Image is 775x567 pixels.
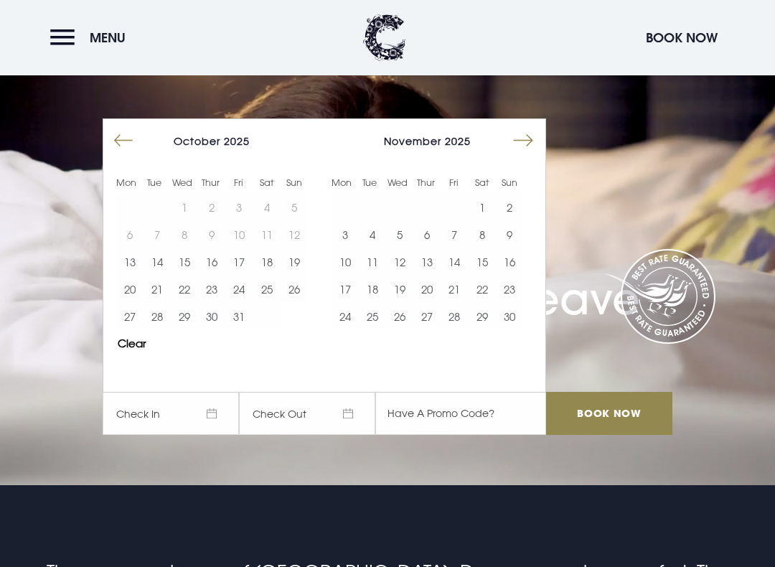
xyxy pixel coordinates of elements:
td: Choose Wednesday, November 5, 2025 as your start date. [386,221,413,248]
td: Choose Friday, October 31, 2025 as your start date. [225,303,253,330]
button: 14 [144,248,171,276]
td: Choose Sunday, October 19, 2025 as your start date. [281,248,308,276]
td: Choose Tuesday, October 21, 2025 as your start date. [144,276,171,303]
td: Choose Tuesday, November 25, 2025 as your start date. [359,303,386,330]
button: 22 [171,276,198,303]
button: 23 [496,276,523,303]
button: 24 [225,276,253,303]
td: Choose Friday, November 7, 2025 as your start date. [441,221,468,248]
td: Choose Thursday, October 16, 2025 as your start date. [198,248,225,276]
td: Choose Friday, October 17, 2025 as your start date. [225,248,253,276]
button: 1 [469,194,496,221]
button: 20 [413,276,441,303]
td: Choose Tuesday, November 4, 2025 as your start date. [359,221,386,248]
span: 2025 [445,135,471,147]
td: Choose Wednesday, October 22, 2025 as your start date. [171,276,198,303]
td: Choose Saturday, October 18, 2025 as your start date. [253,248,281,276]
button: 21 [441,276,468,303]
td: Choose Monday, October 20, 2025 as your start date. [116,276,144,303]
td: Choose Sunday, November 23, 2025 as your start date. [496,276,523,303]
button: 6 [413,221,441,248]
td: Choose Monday, November 3, 2025 as your start date. [332,221,359,248]
button: 28 [441,303,468,330]
button: Clear [118,338,146,349]
button: Move backward to switch to the previous month. [110,127,137,154]
td: Choose Saturday, November 8, 2025 as your start date. [469,221,496,248]
button: 18 [359,276,386,303]
td: Choose Monday, November 17, 2025 as your start date. [332,276,359,303]
button: 19 [281,248,308,276]
td: Choose Thursday, October 30, 2025 as your start date. [198,303,225,330]
button: 3 [332,221,359,248]
button: 10 [332,248,359,276]
button: 27 [116,303,144,330]
button: 15 [171,248,198,276]
td: Choose Wednesday, November 12, 2025 as your start date. [386,248,413,276]
td: Choose Saturday, November 1, 2025 as your start date. [469,194,496,221]
button: 31 [225,303,253,330]
button: 5 [386,221,413,248]
td: Choose Monday, November 24, 2025 as your start date. [332,303,359,330]
img: Clandeboye Lodge [363,14,406,61]
button: 22 [469,276,496,303]
td: Choose Thursday, November 27, 2025 as your start date. [413,303,441,330]
button: 19 [386,276,413,303]
td: Choose Friday, November 21, 2025 as your start date. [441,276,468,303]
span: Check In [103,392,239,435]
button: 13 [413,248,441,276]
button: Move forward to switch to the next month. [509,127,537,154]
button: 11 [359,248,386,276]
button: 12 [386,248,413,276]
td: Choose Saturday, October 25, 2025 as your start date. [253,276,281,303]
button: 25 [253,276,281,303]
td: Choose Monday, October 13, 2025 as your start date. [116,248,144,276]
input: Have A Promo Code? [375,392,546,435]
td: Choose Thursday, November 20, 2025 as your start date. [413,276,441,303]
td: Choose Tuesday, November 18, 2025 as your start date. [359,276,386,303]
td: Choose Friday, November 28, 2025 as your start date. [441,303,468,330]
td: Choose Monday, October 27, 2025 as your start date. [116,303,144,330]
td: Choose Saturday, November 15, 2025 as your start date. [469,248,496,276]
td: Choose Wednesday, October 29, 2025 as your start date. [171,303,198,330]
span: Check Out [239,392,375,435]
button: 17 [332,276,359,303]
button: 8 [469,221,496,248]
button: 2 [496,194,523,221]
span: 2025 [224,135,250,147]
td: Choose Sunday, November 2, 2025 as your start date. [496,194,523,221]
button: 23 [198,276,225,303]
button: 17 [225,248,253,276]
button: 26 [281,276,308,303]
td: Choose Sunday, November 30, 2025 as your start date. [496,303,523,330]
button: 28 [144,303,171,330]
td: Choose Sunday, November 16, 2025 as your start date. [496,248,523,276]
td: Choose Sunday, November 9, 2025 as your start date. [496,221,523,248]
td: Choose Monday, November 10, 2025 as your start date. [332,248,359,276]
td: Choose Sunday, October 26, 2025 as your start date. [281,276,308,303]
button: 16 [496,248,523,276]
button: 25 [359,303,386,330]
td: Choose Wednesday, November 26, 2025 as your start date. [386,303,413,330]
span: November [384,135,441,147]
span: October [174,135,220,147]
td: Choose Thursday, November 6, 2025 as your start date. [413,221,441,248]
td: Choose Tuesday, October 14, 2025 as your start date. [144,248,171,276]
td: Choose Friday, November 14, 2025 as your start date. [441,248,468,276]
td: Choose Saturday, November 22, 2025 as your start date. [469,276,496,303]
td: Choose Thursday, October 23, 2025 as your start date. [198,276,225,303]
button: 30 [496,303,523,330]
button: 20 [116,276,144,303]
button: 15 [469,248,496,276]
td: Choose Saturday, November 29, 2025 as your start date. [469,303,496,330]
button: 14 [441,248,468,276]
button: 26 [386,303,413,330]
button: 29 [171,303,198,330]
button: Menu [50,22,133,53]
button: 21 [144,276,171,303]
td: Choose Tuesday, October 28, 2025 as your start date. [144,303,171,330]
button: 13 [116,248,144,276]
button: 30 [198,303,225,330]
td: Choose Friday, October 24, 2025 as your start date. [225,276,253,303]
button: 27 [413,303,441,330]
button: 16 [198,248,225,276]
